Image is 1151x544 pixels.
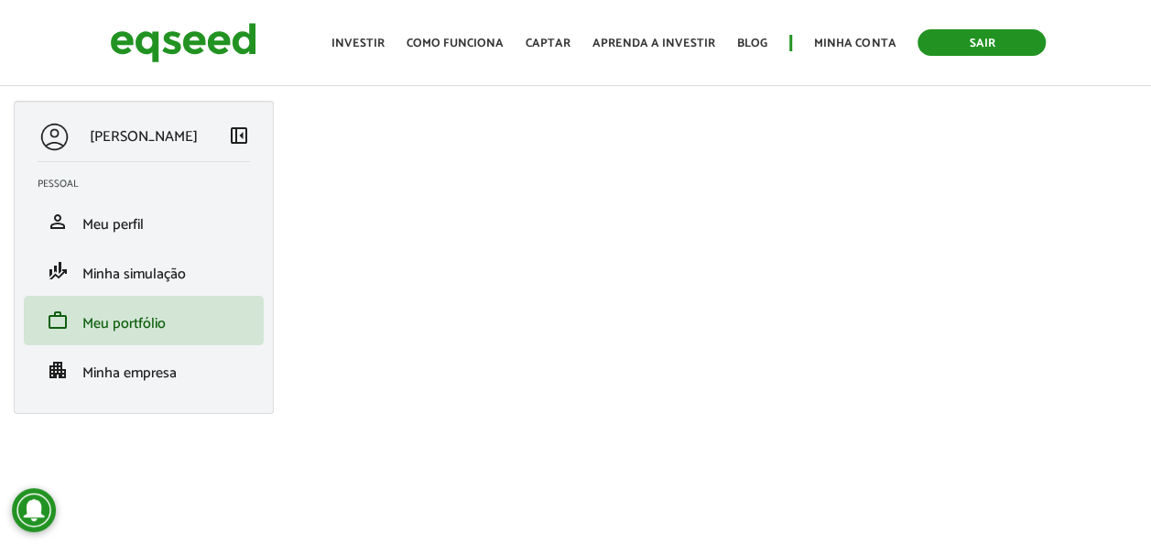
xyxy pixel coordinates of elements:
span: left_panel_close [228,125,250,147]
a: Captar [526,38,570,49]
a: Colapsar menu [228,125,250,150]
a: Investir [331,38,385,49]
a: Minha conta [814,38,896,49]
span: Minha simulação [82,262,186,287]
a: finance_modeMinha simulação [38,260,250,282]
span: apartment [47,359,69,381]
span: Meu perfil [82,212,144,237]
a: Blog [737,38,767,49]
a: apartmentMinha empresa [38,359,250,381]
h2: Pessoal [38,179,264,190]
li: Meu portfólio [24,296,264,345]
a: Como funciona [407,38,504,49]
span: Meu portfólio [82,311,166,336]
li: Minha simulação [24,246,264,296]
a: Sair [918,29,1046,56]
span: Minha empresa [82,361,177,386]
span: finance_mode [47,260,69,282]
img: EqSeed [110,18,256,67]
p: [PERSON_NAME] [90,128,198,146]
span: person [47,211,69,233]
li: Meu perfil [24,197,264,246]
a: Aprenda a investir [592,38,715,49]
a: workMeu portfólio [38,310,250,332]
a: personMeu perfil [38,211,250,233]
li: Minha empresa [24,345,264,395]
span: work [47,310,69,332]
